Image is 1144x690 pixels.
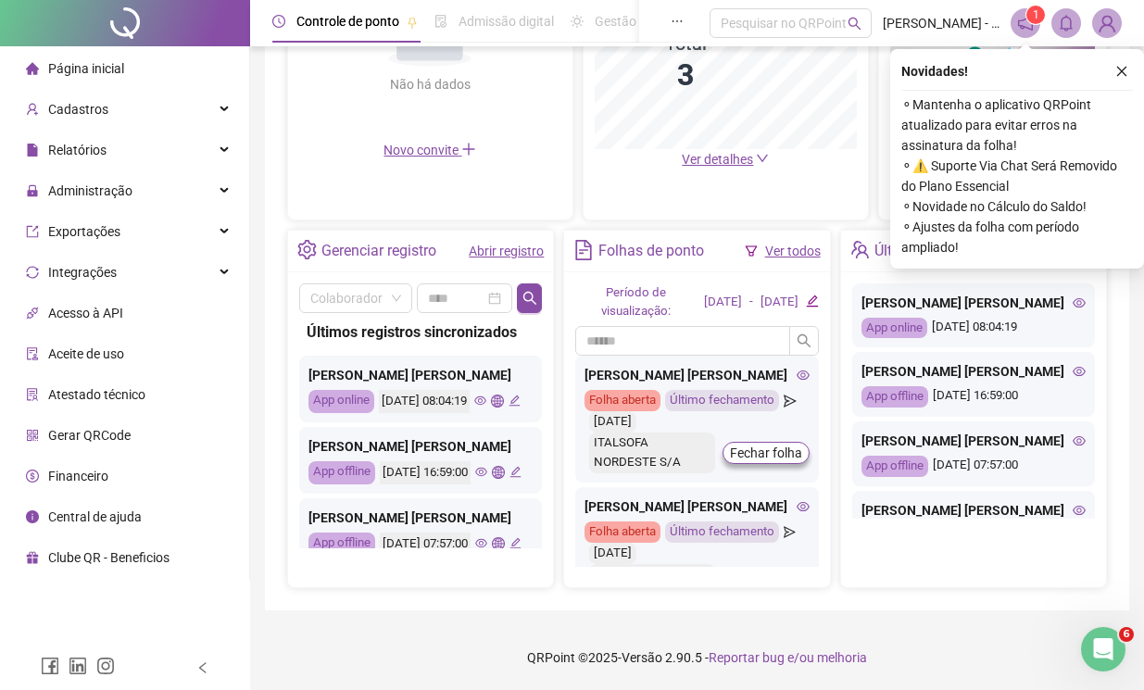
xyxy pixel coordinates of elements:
div: [DATE] 07:57:00 [861,456,1086,477]
div: [DATE] [589,543,636,564]
div: Últimos registros sincronizados [307,320,534,344]
div: Folha aberta [585,390,660,411]
span: Novo convite [383,143,476,157]
span: search [522,291,537,306]
span: [PERSON_NAME] - ITALSOFA NORDESTE [883,13,999,33]
span: ⚬ Mantenha o aplicativo QRPoint atualizado para evitar erros na assinatura da folha! [901,94,1133,156]
span: Controle de ponto [296,14,399,29]
span: export [26,225,39,238]
div: [DATE] 08:04:19 [379,390,470,413]
img: 4228 [1093,9,1121,37]
span: api [26,307,39,320]
div: Folhas de ponto [598,235,704,267]
div: App offline [861,456,928,477]
span: Reportar bug e/ou melhoria [709,650,867,665]
span: sync [26,266,39,279]
div: Último fechamento [665,390,779,411]
sup: 1 [1026,6,1045,24]
span: global [491,395,503,407]
div: App online [308,390,374,413]
span: search [848,17,861,31]
div: [DATE] [704,293,742,312]
div: Folha aberta [585,521,660,543]
span: global [492,537,504,549]
span: Aceite de uso [48,346,124,361]
div: [PERSON_NAME] [PERSON_NAME] [308,365,533,385]
span: Relatórios [48,143,107,157]
div: [PERSON_NAME] [PERSON_NAME] [308,508,533,528]
span: edit [509,537,522,549]
div: [DATE] 16:59:00 [380,461,471,484]
span: edit [509,466,522,478]
span: notification [1017,15,1034,31]
div: Não há dados [345,74,515,94]
span: eye [797,369,810,382]
div: App offline [308,533,375,556]
span: ⚬ ⚠️ Suporte Via Chat Será Removido do Plano Essencial [901,156,1133,196]
span: Cadastros [48,102,108,117]
div: [PERSON_NAME] [PERSON_NAME] [861,500,1086,521]
span: Gerar QRCode [48,428,131,443]
div: [PERSON_NAME] [PERSON_NAME] [861,431,1086,451]
div: [PERSON_NAME] [PERSON_NAME] [585,365,809,385]
span: Administração [48,183,132,198]
span: Versão [622,650,662,665]
span: filter [745,245,758,257]
span: 6 [1119,627,1134,642]
span: pushpin [407,17,418,28]
span: bell [1058,15,1075,31]
span: info-circle [26,510,39,523]
span: qrcode [26,429,39,442]
span: eye [474,395,486,407]
span: close [1115,65,1128,78]
span: eye [1073,365,1086,378]
span: edit [509,395,521,407]
span: Atestado técnico [48,387,145,402]
div: [PERSON_NAME] [PERSON_NAME] [308,436,533,457]
a: Abrir registro [469,244,544,258]
span: send [784,390,796,411]
span: Admissão digital [459,14,554,29]
iframe: Intercom live chat [1081,627,1125,671]
span: file-text [573,240,593,259]
span: Exportações [48,224,120,239]
span: ellipsis [671,15,684,28]
span: search [797,333,811,348]
div: [DATE] 07:57:00 [380,533,471,556]
span: clock-circle [272,15,285,28]
div: [PERSON_NAME] [PERSON_NAME] [585,496,809,517]
span: eye [1073,434,1086,447]
div: App offline [861,386,928,408]
div: ITALSOFA NORDESTE S/A [589,433,714,473]
span: lock [26,184,39,197]
span: eye [1073,504,1086,517]
span: gift [26,551,39,564]
div: [DATE] 16:59:00 [861,386,1086,408]
span: dollar [26,470,39,483]
span: file-done [434,15,447,28]
span: ⚬ Ajustes da folha com período ampliado! [901,217,1133,257]
div: App offline [308,461,375,484]
span: Acesso à API [48,306,123,320]
a: Ver detalhes down [682,152,769,167]
span: facebook [41,657,59,675]
span: setting [297,240,317,259]
span: Ver detalhes [682,152,753,167]
span: Clube QR - Beneficios [48,550,170,565]
footer: QRPoint © 2025 - 2.90.5 - [250,625,1144,690]
span: global [492,466,504,478]
span: Integrações [48,265,117,280]
div: Gerenciar registro [321,235,436,267]
span: Fechar folha [730,443,802,463]
span: Gestão de férias [595,14,688,29]
span: linkedin [69,657,87,675]
span: left [196,661,209,674]
span: send [784,521,796,543]
span: eye [475,537,487,549]
span: instagram [96,657,115,675]
div: [DATE] [761,293,798,312]
span: sun [571,15,584,28]
span: user-add [26,103,39,116]
div: Último fechamento [665,521,779,543]
button: Fechar folha [723,442,810,464]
